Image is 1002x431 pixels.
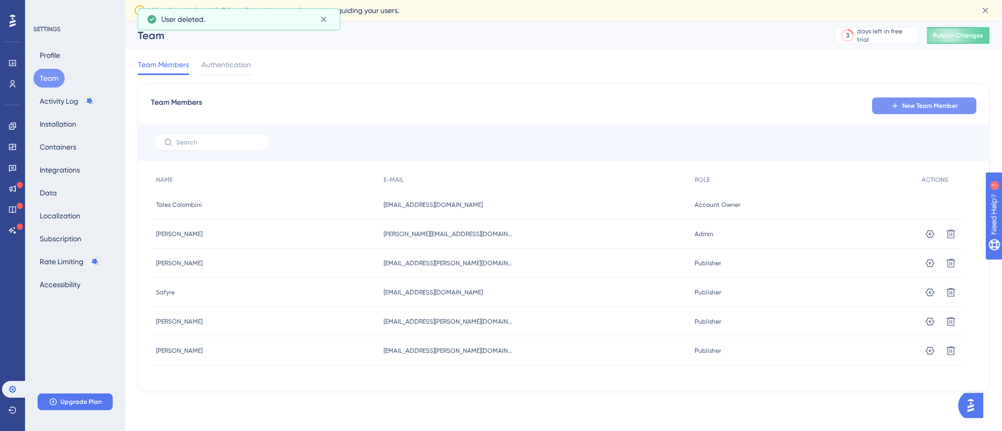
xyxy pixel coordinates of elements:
[138,28,809,43] div: Team
[156,259,202,267] span: [PERSON_NAME]
[927,27,989,44] button: Publish Changes
[872,97,976,114] button: New Team Member
[384,317,514,326] span: [EMAIL_ADDRESS][PERSON_NAME][DOMAIN_NAME]
[33,115,82,133] button: Installation
[384,288,483,297] span: [EMAIL_ADDRESS][DOMAIN_NAME]
[384,176,404,184] span: E-MAIL
[902,102,958,110] span: New Team Member
[33,206,87,225] button: Localization
[201,58,251,71] span: Authentication
[156,201,202,209] span: Tales Colombini
[33,69,65,88] button: Team
[25,3,65,15] span: Need Help?
[245,6,278,15] a: Subscribe
[151,96,202,115] span: Team Members
[958,390,989,421] iframe: UserGuiding AI Assistant Launcher
[33,161,86,179] button: Integrations
[922,176,948,184] span: ACTIONS
[695,230,713,238] span: Admin
[156,230,202,238] span: [PERSON_NAME]
[38,393,113,410] button: Upgrade Plan
[384,230,514,238] span: [PERSON_NAME][EMAIL_ADDRESS][DOMAIN_NAME]
[152,4,399,17] span: Your free trial ends in 3 days. to a plan to keep guiding your users.
[695,259,721,267] span: Publisher
[33,25,118,33] div: SETTINGS
[161,13,205,26] span: User deleted.
[138,58,189,71] span: Team Members
[33,46,66,65] button: Profile
[695,176,710,184] span: ROLE
[33,275,87,294] button: Accessibility
[384,201,483,209] span: [EMAIL_ADDRESS][DOMAIN_NAME]
[846,31,849,40] div: 3
[176,139,261,146] input: Search
[33,252,105,271] button: Rate Limiting
[695,347,721,355] span: Publisher
[73,5,76,14] div: 1
[33,183,63,202] button: Data
[695,317,721,326] span: Publisher
[384,347,514,355] span: [EMAIL_ADDRESS][PERSON_NAME][DOMAIN_NAME]
[695,201,741,209] span: Account Owner
[156,288,175,297] span: Safyre
[933,31,983,40] span: Publish Changes
[33,92,100,110] button: Activity Log
[156,347,202,355] span: [PERSON_NAME]
[33,229,88,248] button: Subscription
[384,259,514,267] span: [EMAIL_ADDRESS][PERSON_NAME][DOMAIN_NAME]
[33,138,82,156] button: Containers
[695,288,721,297] span: Publisher
[156,176,173,184] span: NAME
[857,27,915,44] div: days left in free trial
[156,317,202,326] span: [PERSON_NAME]
[61,398,102,406] span: Upgrade Plan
